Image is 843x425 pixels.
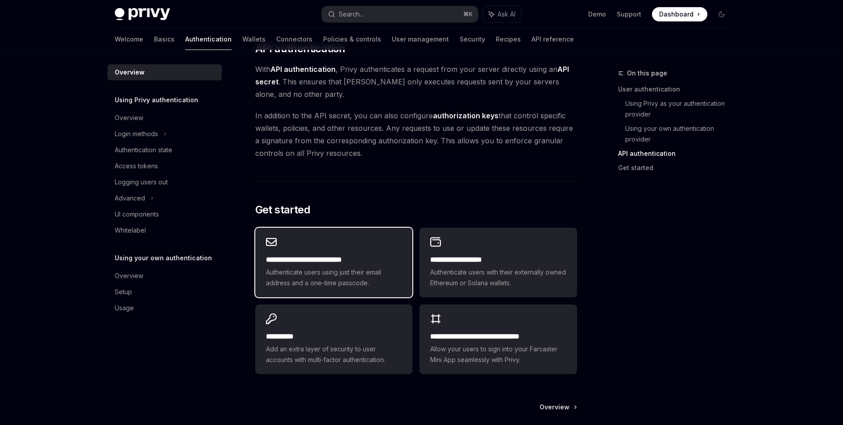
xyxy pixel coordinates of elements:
h5: Using your own authentication [115,253,212,263]
div: Overview [115,67,145,78]
span: In addition to the API secret, you can also configure that control specific wallets, policies, an... [255,109,577,159]
a: Get started [618,161,736,175]
a: Authentication state [108,142,222,158]
a: Dashboard [652,7,707,21]
a: Overview [108,64,222,80]
a: User management [392,29,449,50]
a: Policies & controls [323,29,381,50]
a: Demo [588,10,606,19]
a: **** *****Add an extra layer of security to user accounts with multi-factor authentication. [255,304,412,374]
span: Ask AI [498,10,515,19]
a: Recipes [496,29,521,50]
strong: API authentication [270,65,336,74]
span: Authenticate users with their externally owned Ethereum or Solana wallets. [430,267,566,288]
a: Using your own authentication provider [625,121,736,146]
a: Support [617,10,641,19]
a: Usage [108,300,222,316]
a: UI components [108,206,222,222]
div: UI components [115,209,159,220]
a: Setup [108,284,222,300]
div: Setup [115,287,132,297]
img: dark logo [115,8,170,21]
a: Whitelabel [108,222,222,238]
div: Access tokens [115,161,158,171]
div: Logging users out [115,177,168,187]
a: **** **** **** ****Authenticate users with their externally owned Ethereum or Solana wallets. [419,228,577,297]
span: Dashboard [659,10,694,19]
div: Overview [115,112,143,123]
button: Search...⌘K [322,6,478,22]
a: Wallets [242,29,266,50]
button: Toggle dark mode [714,7,729,21]
a: Access tokens [108,158,222,174]
span: Add an extra layer of security to user accounts with multi-factor authentication. [266,344,402,365]
div: Authentication state [115,145,172,155]
span: With , Privy authenticates a request from your server directly using an . This ensures that [PERS... [255,63,577,100]
a: API reference [532,29,574,50]
span: ⌘ K [463,11,473,18]
span: On this page [627,68,667,79]
a: Using Privy as your authentication provider [625,96,736,121]
a: Overview [108,110,222,126]
a: Overview [108,268,222,284]
a: Connectors [276,29,312,50]
span: Allow your users to sign into your Farcaster Mini App seamlessly with Privy. [430,344,566,365]
span: Authenticate users using just their email address and a one-time passcode. [266,267,402,288]
h5: Using Privy authentication [115,95,198,105]
span: Get started [255,203,310,217]
a: Authentication [185,29,232,50]
div: Overview [115,271,143,281]
div: Login methods [115,129,158,139]
a: Security [460,29,485,50]
a: Basics [154,29,174,50]
div: Search... [339,9,364,20]
span: Overview [540,403,569,412]
a: User authentication [618,82,736,96]
a: Logging users out [108,174,222,190]
strong: authorization keys [433,111,498,120]
a: Welcome [115,29,143,50]
a: API authentication [618,146,736,161]
button: Ask AI [482,6,522,22]
div: Advanced [115,193,145,204]
div: Usage [115,303,134,313]
div: Whitelabel [115,225,146,236]
a: Overview [540,403,576,412]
